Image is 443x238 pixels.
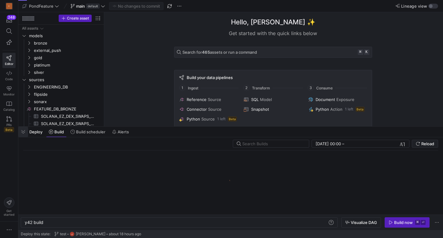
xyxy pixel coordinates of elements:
button: PythonSource1 leftBeta [178,115,239,123]
button: PythonAction1 leftBeta [307,106,368,113]
div: Press SPACE to select this row. [21,91,101,98]
button: Build [46,127,67,137]
span: Deploy this state: [21,232,50,236]
strong: 465 [202,50,210,55]
a: PRsBeta [2,114,16,135]
span: Build [54,129,64,134]
span: platinum [34,62,101,69]
span: SOLANA_EZ_DEX_SWAPS_LATEST_30H​​​​​​​​​ [41,120,94,127]
div: Press SPACE to select this row. [21,47,101,54]
div: 248 [7,15,16,20]
span: Source [201,117,215,121]
div: Press SPACE to select this row. [21,39,101,47]
span: Lineage view [401,4,427,9]
span: Reference [187,97,207,102]
span: external_push [34,47,101,54]
span: y42 build [25,220,43,225]
span: flipside [34,91,101,98]
div: Press SPACE to select this row. [21,83,101,91]
span: Monitor [3,92,15,96]
a: SOLANA_EZ_DEX_SWAPS_LATEST_30H​​​​​​​​​ [21,120,101,127]
a: Editor [2,53,16,68]
span: SQL [251,97,259,102]
kbd: ⏎ [421,220,426,225]
div: Press SPACE to select this row. [21,105,101,113]
input: Search Builds [242,141,304,146]
span: Search for assets or run a command [182,50,257,55]
span: Source [208,97,221,102]
span: Exposure [336,97,354,102]
span: SOLANA_EZ_DEX_SWAPS_LATEST_10D​​​​​​​​​ [41,113,94,120]
div: Press SPACE to select this row. [21,61,101,69]
span: models [29,32,101,39]
span: default [86,4,100,9]
span: test [60,232,66,236]
span: PondFeature [29,4,53,9]
span: silver [34,69,101,76]
a: SOLANA_EZ_DEX_SWAPS_LATEST_10D​​​​​​​​​ [21,113,101,120]
button: ConnectorSource [178,106,239,113]
span: Document [316,97,335,102]
span: Beta [4,127,14,132]
span: about 18 hours ago [109,232,141,236]
span: – [342,141,344,146]
button: Create asset [59,15,92,22]
button: Getstarted [2,195,16,219]
span: Python [316,107,329,112]
a: FEATURE_DB_BRONZE​​​​​​​​ [21,105,101,113]
div: LZ [70,232,75,236]
span: Connector [187,107,207,112]
span: Source [208,107,221,112]
button: Alerts [109,127,132,137]
span: Model [260,97,272,102]
kbd: ⌘ [358,49,363,55]
button: SQLModel [243,96,303,103]
button: 248 [2,15,16,26]
div: Press SPACE to select this row. [21,120,101,127]
div: Press SPACE to select this row. [21,69,101,76]
div: Press SPACE to select this row. [21,76,101,83]
span: Action [330,107,342,112]
span: Visualize DAG [351,220,377,225]
div: Build now [394,220,413,225]
span: ENGINEERING_DB [34,84,101,91]
a: Code [2,68,16,83]
span: 1 left [345,107,353,111]
span: PRs [6,123,12,127]
span: sonarx [34,98,101,105]
input: Start datetime [316,141,341,146]
span: Python [187,117,200,121]
kbd: k [364,49,369,55]
span: sources [29,76,101,83]
div: C [6,3,12,9]
div: Press SPACE to select this row. [21,32,101,39]
span: gold [34,54,101,61]
span: Catalog [3,108,15,111]
span: Beta [228,117,237,121]
a: Catalog [2,99,16,114]
span: Code [5,77,13,81]
input: End datetime [346,141,386,146]
div: Press SPACE to select this row. [21,25,101,32]
span: Editor [5,62,13,66]
button: Build scheduler [68,127,108,137]
span: [PERSON_NAME] [76,232,105,236]
span: Alerts [118,129,129,134]
button: testLZ[PERSON_NAME]about 18 hours ago [53,230,143,238]
div: Press SPACE to select this row. [21,113,101,120]
button: DocumentExposure [307,96,368,103]
span: main [76,4,85,9]
a: C [2,1,16,11]
h1: Hello, [PERSON_NAME] ✨ [231,17,315,27]
span: Beta [356,107,364,112]
button: Reload [412,140,438,148]
button: Snapshot [243,106,303,113]
button: ReferenceSource [178,96,239,103]
img: logo.gif [226,179,235,188]
button: Build now⌘⏎ [385,217,430,228]
div: Get started with the quick links below [174,30,372,37]
span: 1 left [217,117,225,121]
span: FEATURE_DB_BRONZE​​​​​​​​ [34,106,101,113]
span: Build scheduler [76,129,105,134]
button: maindefault [69,2,107,10]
